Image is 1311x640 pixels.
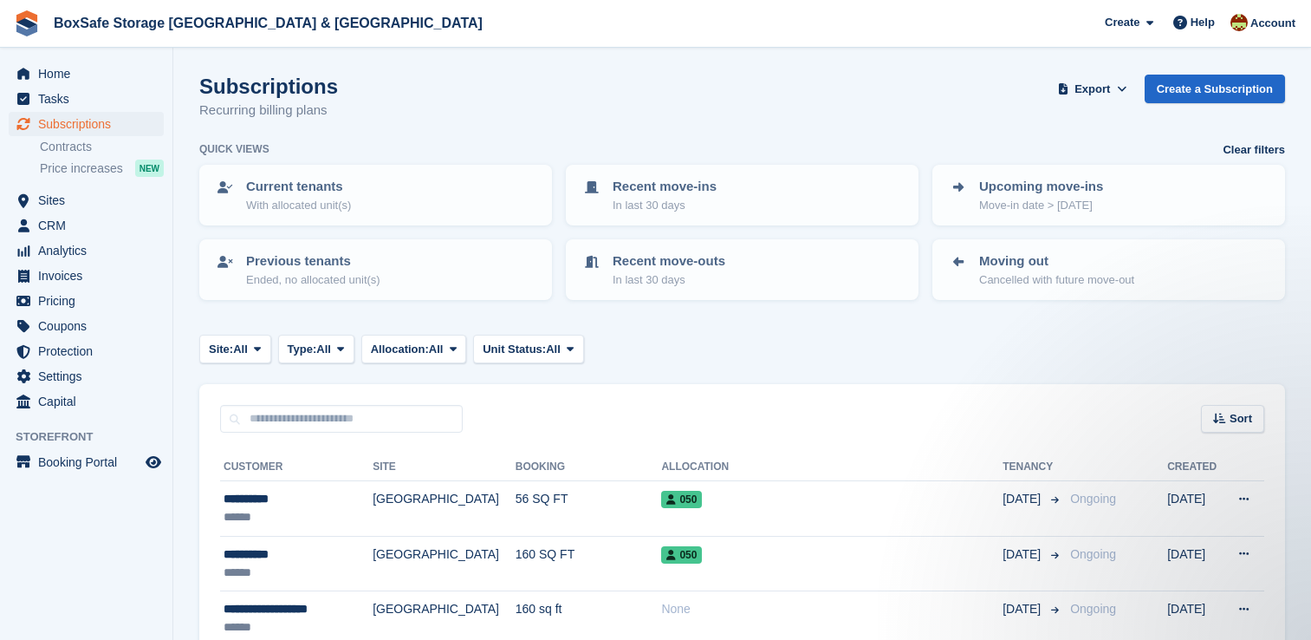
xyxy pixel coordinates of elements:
[979,177,1103,197] p: Upcoming move-ins
[483,341,546,358] span: Unit Status:
[613,271,725,289] p: In last 30 days
[1105,14,1139,31] span: Create
[1055,75,1131,103] button: Export
[38,314,142,338] span: Coupons
[40,159,164,178] a: Price increases NEW
[143,452,164,473] a: Preview store
[1074,81,1110,98] span: Export
[516,536,662,591] td: 160 SQ FT
[209,341,233,358] span: Site:
[9,314,164,338] a: menu
[613,197,717,214] p: In last 30 days
[9,213,164,238] a: menu
[38,364,142,389] span: Settings
[9,87,164,111] a: menu
[934,241,1283,298] a: Moving out Cancelled with future move-out
[1167,454,1223,481] th: Created
[373,454,516,481] th: Site
[38,62,142,86] span: Home
[278,335,354,363] button: Type: All
[1070,492,1116,506] span: Ongoing
[1145,75,1285,103] a: Create a Subscription
[38,450,142,474] span: Booking Portal
[546,341,561,358] span: All
[38,389,142,414] span: Capital
[516,481,662,537] td: 56 SQ FT
[9,62,164,86] a: menu
[9,112,164,136] a: menu
[246,271,380,289] p: Ended, no allocated unit(s)
[9,188,164,212] a: menu
[38,339,142,363] span: Protection
[9,339,164,363] a: menu
[613,251,725,271] p: Recent move-outs
[199,335,271,363] button: Site: All
[473,335,583,363] button: Unit Status: All
[40,139,164,155] a: Contracts
[373,481,516,537] td: [GEOGRAPHIC_DATA]
[38,213,142,238] span: CRM
[288,341,317,358] span: Type:
[9,364,164,389] a: menu
[246,177,351,197] p: Current tenants
[9,450,164,474] a: menu
[220,454,373,481] th: Customer
[613,177,717,197] p: Recent move-ins
[1223,141,1285,159] a: Clear filters
[38,87,142,111] span: Tasks
[661,600,1003,618] div: None
[568,241,917,298] a: Recent move-outs In last 30 days
[201,241,550,298] a: Previous tenants Ended, no allocated unit(s)
[661,454,1003,481] th: Allocation
[246,197,351,214] p: With allocated unit(s)
[1230,14,1248,31] img: Kim
[316,341,331,358] span: All
[1003,600,1044,618] span: [DATE]
[14,10,40,36] img: stora-icon-8386f47178a22dfd0bd8f6a31ec36ba5ce8667c1dd55bd0f319d3a0aa187defe.svg
[47,9,490,37] a: BoxSafe Storage [GEOGRAPHIC_DATA] & [GEOGRAPHIC_DATA]
[1167,481,1223,537] td: [DATE]
[38,289,142,313] span: Pricing
[1167,536,1223,591] td: [DATE]
[371,341,429,358] span: Allocation:
[373,536,516,591] td: [GEOGRAPHIC_DATA]
[1003,454,1063,481] th: Tenancy
[1003,490,1044,508] span: [DATE]
[568,167,917,224] a: Recent move-ins In last 30 days
[16,428,172,446] span: Storefront
[9,264,164,288] a: menu
[979,197,1103,214] p: Move-in date > [DATE]
[1230,410,1252,428] span: Sort
[979,271,1134,289] p: Cancelled with future move-out
[9,238,164,263] a: menu
[979,251,1134,271] p: Moving out
[199,101,338,121] p: Recurring billing plans
[199,75,338,98] h1: Subscriptions
[1191,14,1215,31] span: Help
[38,264,142,288] span: Invoices
[38,112,142,136] span: Subscriptions
[233,341,248,358] span: All
[934,167,1283,224] a: Upcoming move-ins Move-in date > [DATE]
[361,335,467,363] button: Allocation: All
[661,491,702,508] span: 050
[429,341,444,358] span: All
[246,251,380,271] p: Previous tenants
[40,160,123,177] span: Price increases
[38,238,142,263] span: Analytics
[1003,545,1044,564] span: [DATE]
[201,167,550,224] a: Current tenants With allocated unit(s)
[135,160,164,177] div: NEW
[199,141,269,157] h6: Quick views
[1070,547,1116,561] span: Ongoing
[661,546,702,564] span: 050
[38,188,142,212] span: Sites
[9,389,164,414] a: menu
[516,454,662,481] th: Booking
[1070,602,1116,616] span: Ongoing
[9,289,164,313] a: menu
[1250,15,1295,32] span: Account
